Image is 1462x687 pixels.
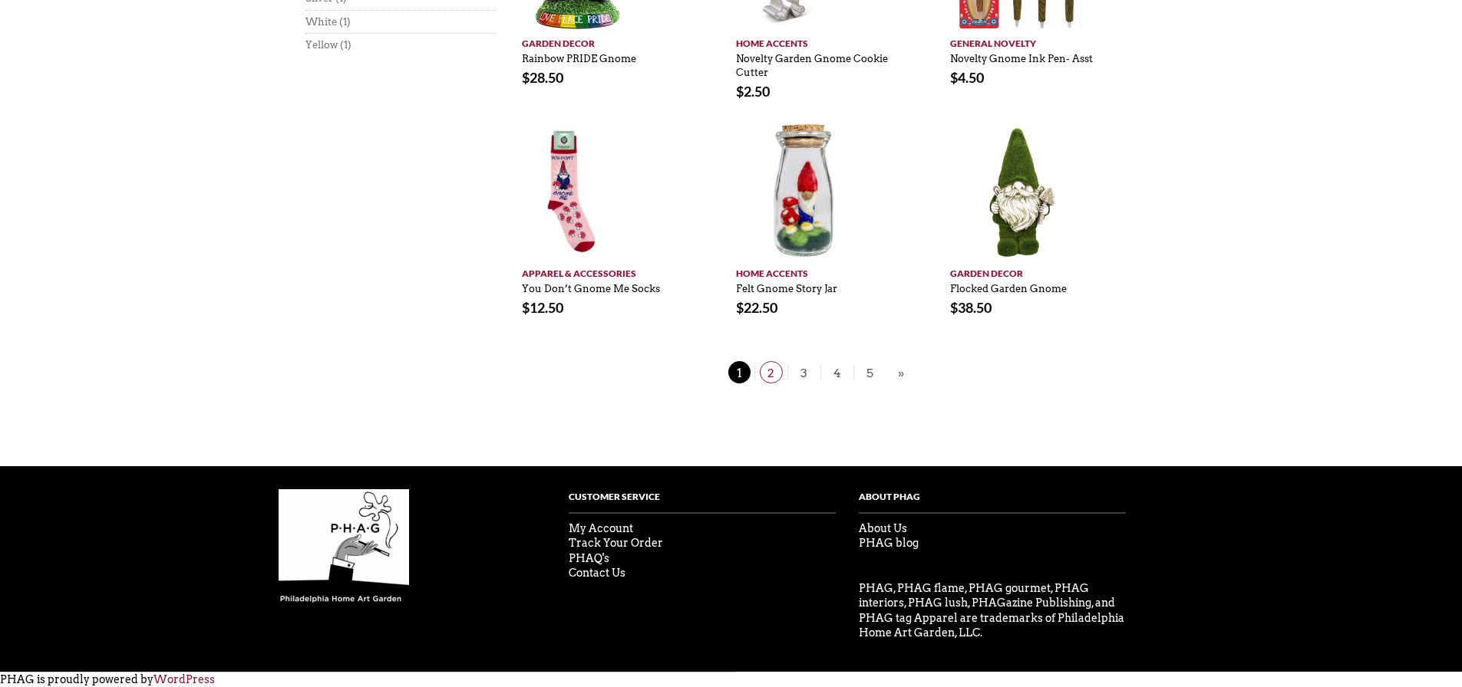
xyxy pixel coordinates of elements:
span: $ [950,69,958,86]
a: PHAQ's [569,552,609,564]
a: Rainbow PRIDE Gnome [522,45,636,65]
a: General Novelty [950,31,1117,51]
span: 1 [728,361,751,383]
img: phag-logo-compressor.gif [279,489,409,604]
a: Felt Gnome Story Jar [736,275,837,295]
a: About Us [859,522,907,534]
bdi: 28.50 [522,69,563,86]
a: Contact Us [569,567,625,579]
span: 2 [760,361,783,383]
span: 3 [793,361,816,383]
h4: Customer Service [569,489,836,514]
span: $ [736,299,744,316]
a: Track Your Order [569,537,663,549]
a: Novelty Gnome Ink Pen- Asst [950,45,1093,65]
bdi: 12.50 [522,299,563,316]
a: 4 [820,366,853,380]
span: $ [736,83,744,100]
a: 3 [787,366,820,380]
a: Flocked Garden Gnome [950,275,1067,295]
span: (1) [339,15,351,28]
p: PHAG, PHAG flame, PHAG gourmet, PHAG interiors, PHAG lush, PHAGazine Publishing, and PHAG tag App... [859,581,1126,641]
span: $ [950,299,958,316]
bdi: 2.50 [736,83,770,100]
a: 2 [754,366,787,380]
a: Apparel & Accessories [522,261,688,281]
span: 4 [826,361,849,383]
a: You Don’t Gnome Me Socks [522,275,660,295]
a: White [305,15,337,28]
a: Home Accents [736,261,903,281]
bdi: 4.50 [950,69,984,86]
bdi: 22.50 [736,299,777,316]
a: My Account [569,522,633,534]
a: Novelty Garden Gnome Cookie Cutter [736,45,888,79]
a: Home Accents [736,31,903,51]
span: $ [522,69,530,86]
a: WordPress [153,673,215,685]
a: 5 [853,366,886,380]
span: $ [522,299,530,316]
span: 5 [859,361,882,383]
h4: About PHag [859,489,1126,514]
a: » [894,363,908,383]
a: Garden Decor [950,261,1117,281]
a: PHAG blog [859,537,919,549]
a: Garden Decor [522,31,688,51]
a: Yellow [305,38,338,51]
span: (1) [340,38,351,51]
bdi: 38.50 [950,299,992,316]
